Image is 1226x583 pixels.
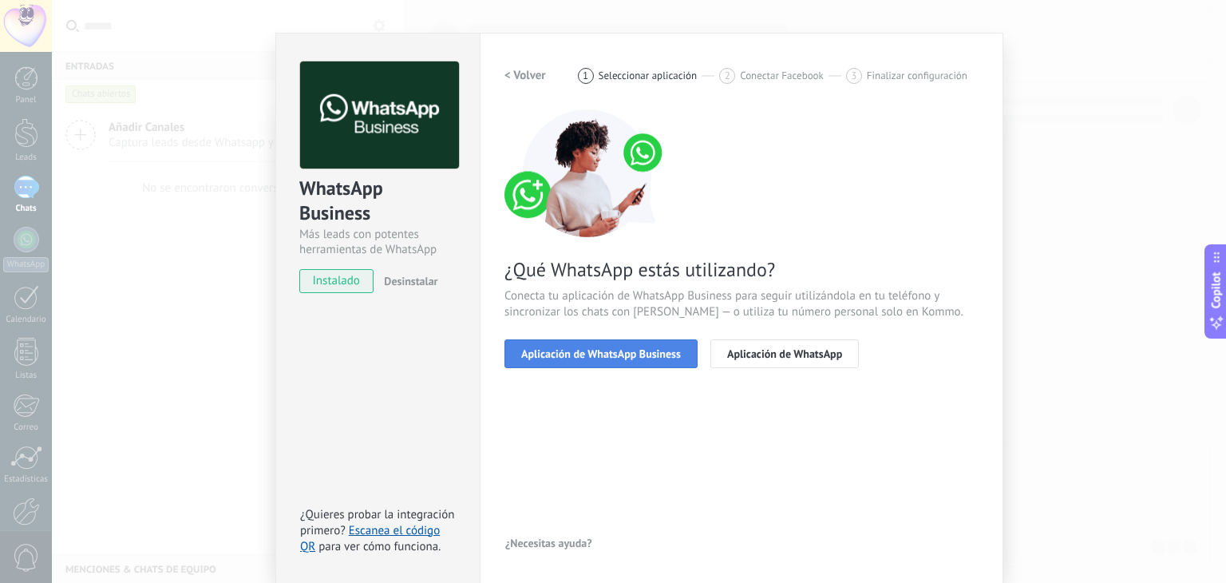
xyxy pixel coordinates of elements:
span: Copilot [1208,272,1224,309]
div: WhatsApp Business [299,176,457,227]
span: instalado [300,269,373,293]
span: ¿Qué WhatsApp estás utilizando? [504,257,979,282]
button: Aplicación de WhatsApp [710,339,859,368]
a: Escanea el código QR [300,523,440,554]
span: para ver cómo funciona. [318,539,441,554]
span: 3 [851,69,856,82]
span: Conecta tu aplicación de WhatsApp Business para seguir utilizándola en tu teléfono y sincronizar ... [504,288,979,320]
img: logo_main.png [300,61,459,169]
img: connect number [504,109,672,237]
button: Desinstalar [378,269,437,293]
span: Seleccionar aplicación [599,69,698,81]
span: Finalizar configuración [867,69,967,81]
span: 2 [725,69,730,82]
span: Conectar Facebook [740,69,824,81]
button: ¿Necesitas ayuda? [504,531,593,555]
span: Desinstalar [384,274,437,288]
button: < Volver [504,61,546,90]
span: Aplicación de WhatsApp Business [521,348,681,359]
h2: < Volver [504,68,546,83]
span: ¿Necesitas ayuda? [505,537,592,549]
div: Más leads con potentes herramientas de WhatsApp [299,227,457,257]
span: Aplicación de WhatsApp [727,348,842,359]
span: ¿Quieres probar la integración primero? [300,507,455,538]
span: 1 [583,69,588,82]
button: Aplicación de WhatsApp Business [504,339,698,368]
